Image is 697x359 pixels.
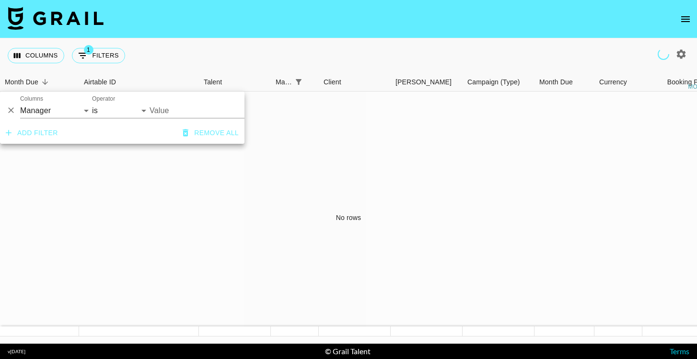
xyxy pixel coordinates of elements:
label: Columns [20,95,43,103]
div: Client [324,73,341,92]
div: © Grail Talent [325,347,371,356]
div: Manager [276,73,292,92]
button: Add filter [2,124,62,142]
button: Remove all [179,124,243,142]
div: Campaign (Type) [463,73,534,92]
button: Sort [38,75,52,89]
button: open drawer [676,10,695,29]
span: Refreshing users, talent, clients, campaigns, managers... [657,47,670,60]
div: Month Due [5,73,38,92]
div: Currency [594,73,642,92]
button: Delete [4,103,18,117]
div: Booker [391,73,463,92]
div: 1 active filter [292,75,305,89]
div: Currency [599,73,627,92]
button: Show filters [292,75,305,89]
img: Grail Talent [8,7,104,30]
div: Month Due [539,73,573,92]
label: Operator [92,95,115,103]
a: Terms [670,347,689,356]
div: Client [319,73,391,92]
div: Airtable ID [79,73,199,92]
div: Talent [199,73,271,92]
div: Campaign (Type) [467,73,520,92]
div: Month Due [534,73,594,92]
button: Sort [305,75,319,89]
div: Airtable ID [84,73,116,92]
button: Show filters [72,48,125,63]
div: Talent [204,73,222,92]
span: 1 [84,45,93,55]
div: v [DATE] [8,348,25,355]
button: Select columns [8,48,64,63]
div: Manager [271,73,319,92]
div: [PERSON_NAME] [395,73,452,92]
